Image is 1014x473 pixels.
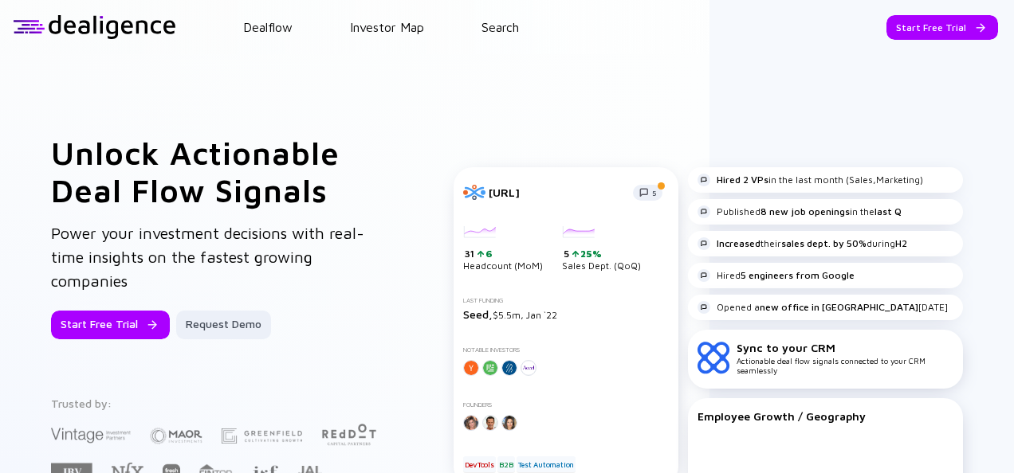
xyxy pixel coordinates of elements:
[737,341,953,354] div: Sync to your CRM
[698,237,907,250] div: their during
[698,301,948,314] div: Opened a [DATE]
[176,311,271,339] button: Request Demo
[579,248,602,260] div: 25%
[463,456,495,472] div: DevTools
[484,248,493,260] div: 6
[222,428,302,444] img: Greenfield Partners
[463,346,669,354] div: Notable Investors
[741,269,855,281] strong: 5 engineers from Google
[150,423,202,449] img: Maor Investments
[760,205,850,217] strong: 8 new job openings
[51,224,364,290] span: Power your investment decisions with real-time insights on the fastest growing companies
[698,174,923,186] div: in the last month (Sales,Marketing)
[737,341,953,375] div: Actionable deal flow signals connected to your CRM seamlessly
[463,401,669,408] div: Founders
[463,307,493,321] span: Seed,
[489,186,623,199] div: [URL]
[243,20,293,34] a: Dealflow
[463,226,543,272] div: Headcount (MoM)
[350,20,424,34] a: Investor Map
[564,248,641,260] div: 5
[698,205,902,218] div: Published in the
[463,297,669,304] div: Last Funding
[481,20,519,34] a: Search
[717,237,760,249] strong: Increased
[886,15,998,40] button: Start Free Trial
[463,307,669,321] div: $5.5m, Jan `22
[717,174,768,186] strong: Hired 2 VPs
[760,301,918,313] strong: new office in [GEOGRAPHIC_DATA]
[895,237,907,249] strong: H2
[51,426,131,444] img: Vintage Investment Partners
[698,409,953,423] div: Employee Growth / Geography
[465,248,543,260] div: 31
[781,237,867,249] strong: sales dept. by 50%
[874,205,902,217] strong: last Q
[51,397,387,410] div: Trusted by:
[517,456,576,472] div: Test Automation
[51,311,170,339] button: Start Free Trial
[562,226,641,272] div: Sales Dept. (QoQ)
[51,134,391,209] h1: Unlock Actionable Deal Flow Signals
[497,456,514,472] div: B2B
[321,420,377,447] img: Red Dot Capital Partners
[698,269,855,282] div: Hired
